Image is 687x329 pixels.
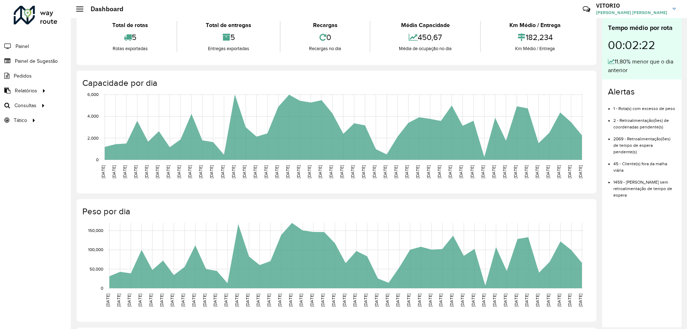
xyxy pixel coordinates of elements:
[613,100,676,112] li: 1 - Rota(s) com excesso de peso
[138,294,142,307] text: [DATE]
[329,165,333,178] text: [DATE]
[155,165,160,178] text: [DATE]
[242,165,247,178] text: [DATE]
[331,294,336,307] text: [DATE]
[245,294,250,307] text: [DATE]
[514,294,518,307] text: [DATE]
[88,228,103,233] text: 150,000
[372,21,478,30] div: Média Capacidade
[596,9,667,16] span: [PERSON_NAME] [PERSON_NAME]
[556,165,561,178] text: [DATE]
[503,294,508,307] text: [DATE]
[14,117,27,124] span: Tático
[105,294,110,307] text: [DATE]
[282,30,368,45] div: 0
[546,294,551,307] text: [DATE]
[557,294,561,307] text: [DATE]
[122,165,127,178] text: [DATE]
[282,21,368,30] div: Recargas
[14,102,36,109] span: Consultas
[266,294,271,307] text: [DATE]
[352,294,357,307] text: [DATE]
[309,294,314,307] text: [DATE]
[320,294,325,307] text: [DATE]
[513,165,518,178] text: [DATE]
[133,165,138,178] text: [DATE]
[438,294,443,307] text: [DATE]
[83,5,123,13] h2: Dashboard
[253,165,257,178] text: [DATE]
[179,21,278,30] div: Total de entregas
[613,174,676,198] li: 1459 - [PERSON_NAME] sem retroalimentação de tempo de espera
[458,165,463,178] text: [DATE]
[116,294,121,307] text: [DATE]
[166,165,170,178] text: [DATE]
[363,294,368,307] text: [DATE]
[16,43,29,50] span: Painel
[448,165,452,178] text: [DATE]
[213,294,217,307] text: [DATE]
[15,57,58,65] span: Painel de Sugestão
[127,294,131,307] text: [DATE]
[148,294,153,307] text: [DATE]
[483,30,587,45] div: 182,234
[307,165,312,178] text: [DATE]
[613,112,676,130] li: 2 - Retroalimentação(ões) de coordenadas pendente(s)
[179,30,278,45] div: 5
[159,294,164,307] text: [DATE]
[14,72,32,80] span: Pedidos
[483,21,587,30] div: Km Médio / Entrega
[101,165,105,178] text: [DATE]
[15,87,37,95] span: Relatórios
[613,155,676,174] li: 45 - Cliente(s) fora da malha viária
[481,165,485,178] text: [DATE]
[567,294,572,307] text: [DATE]
[449,294,454,307] text: [DATE]
[82,206,589,217] h4: Peso por dia
[231,165,236,178] text: [DATE]
[220,165,225,178] text: [DATE]
[87,114,99,119] text: 4,000
[112,165,116,178] text: [DATE]
[361,165,366,178] text: [DATE]
[535,165,539,178] text: [DATE]
[426,165,431,178] text: [DATE]
[339,165,344,178] text: [DATE]
[144,165,149,178] text: [DATE]
[181,294,185,307] text: [DATE]
[385,294,390,307] text: [DATE]
[198,165,203,178] text: [DATE]
[296,165,301,178] text: [DATE]
[86,21,175,30] div: Total de rotas
[87,136,99,140] text: 2,000
[288,294,293,307] text: [DATE]
[82,78,589,88] h4: Capacidade por dia
[428,294,432,307] text: [DATE]
[299,294,303,307] text: [DATE]
[579,1,594,17] a: Contato Rápido
[608,33,676,57] div: 00:02:22
[406,294,411,307] text: [DATE]
[88,247,103,252] text: 100,000
[608,57,676,75] div: 11,80% menor que o dia anterior
[264,165,268,178] text: [DATE]
[90,267,103,271] text: 50,000
[483,45,587,52] div: Km Médio / Entrega
[502,165,507,178] text: [DATE]
[383,165,387,178] text: [DATE]
[460,294,465,307] text: [DATE]
[234,294,239,307] text: [DATE]
[101,286,103,290] text: 0
[415,165,420,178] text: [DATE]
[87,92,99,97] text: 6,000
[393,165,398,178] text: [DATE]
[535,294,540,307] text: [DATE]
[372,45,478,52] div: Média de ocupação no dia
[524,165,529,178] text: [DATE]
[596,2,667,9] h3: VITORIO
[223,294,228,307] text: [DATE]
[191,294,196,307] text: [DATE]
[492,294,497,307] text: [DATE]
[567,165,572,178] text: [DATE]
[274,165,279,178] text: [DATE]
